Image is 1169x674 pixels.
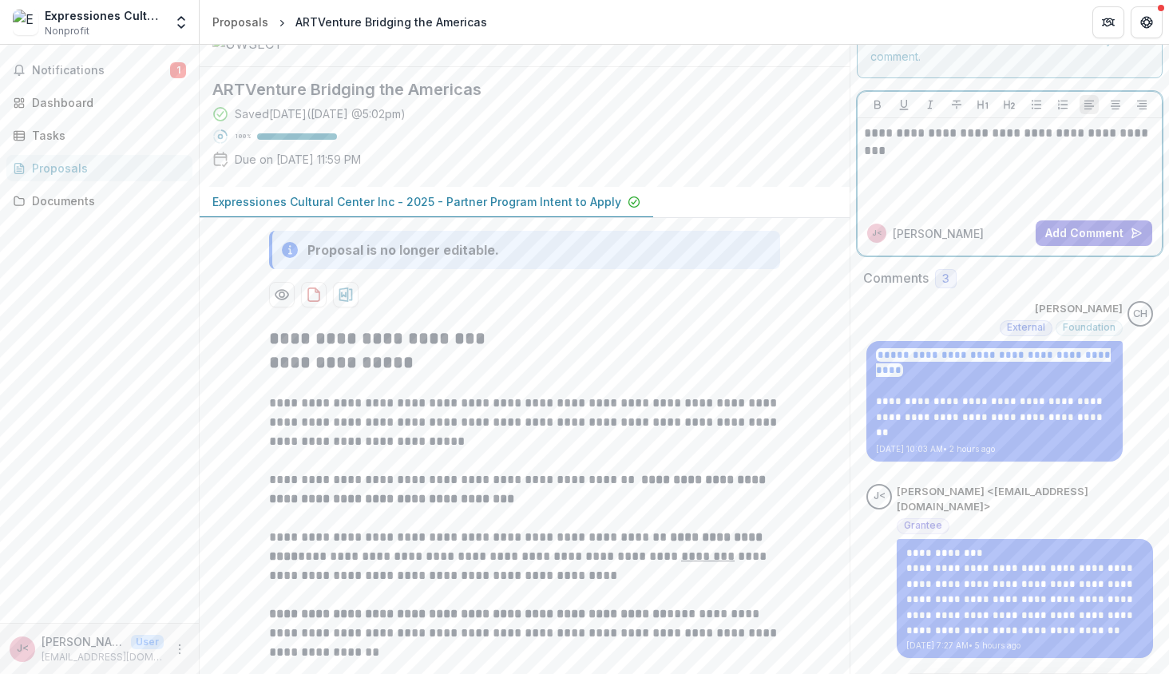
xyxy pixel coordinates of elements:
p: User [131,635,164,649]
img: Expressiones Cultural Center Inc [13,10,38,35]
button: Heading 1 [973,95,993,114]
p: [PERSON_NAME] [893,225,984,242]
a: Documents [6,188,192,214]
p: [PERSON_NAME] <[EMAIL_ADDRESS][DOMAIN_NAME]> [42,633,125,650]
button: Strike [947,95,966,114]
div: Jose Garaycochea <director@expressiones.org> [872,229,882,237]
button: Add Comment [1036,220,1152,246]
div: Carli Herz [1133,309,1147,319]
div: Dashboard [32,94,180,111]
div: Saved [DATE] ( [DATE] @ 5:02pm ) [235,105,406,122]
h2: Comments [863,271,929,286]
span: Grantee [904,520,942,531]
span: 1 [170,62,186,78]
p: Due on [DATE] 11:59 PM [235,151,361,168]
span: Notifications [32,64,170,77]
a: Proposals [206,10,275,34]
div: Proposal is no longer editable. [307,240,499,260]
a: Tasks [6,122,192,149]
button: Italicize [921,95,940,114]
button: Heading 2 [1000,95,1019,114]
span: External [1007,322,1045,333]
button: Ordered List [1053,95,1072,114]
div: Proposals [32,160,180,176]
div: Jose Garaycochea <director@expressiones.org> [17,644,29,654]
div: Expressiones Cultural Center Inc [45,7,164,24]
p: [EMAIL_ADDRESS][DOMAIN_NAME] [42,650,164,664]
button: download-proposal [333,282,359,307]
button: Notifications1 [6,57,192,83]
div: ARTVenture Bridging the Americas [295,14,487,30]
div: Proposals [212,14,268,30]
p: [DATE] 7:27 AM • 5 hours ago [906,640,1143,652]
nav: breadcrumb [206,10,493,34]
button: Align Center [1106,95,1125,114]
p: [DATE] 10:03 AM • 2 hours ago [876,443,1113,455]
span: 3 [942,272,949,286]
p: Expressiones Cultural Center Inc - 2025 - Partner Program Intent to Apply [212,193,621,210]
button: Underline [894,95,913,114]
div: Tasks [32,127,180,144]
button: More [170,640,189,659]
button: download-proposal [301,282,327,307]
span: Nonprofit [45,24,89,38]
div: Jose Garaycochea <director@expressiones.org> [874,491,886,502]
h2: ARTVenture Bridging the Americas [212,80,811,99]
p: [PERSON_NAME] <[EMAIL_ADDRESS][DOMAIN_NAME]> [897,484,1153,515]
button: Get Help [1131,6,1163,38]
button: Align Left [1080,95,1099,114]
button: Bold [868,95,887,114]
button: Open entity switcher [170,6,192,38]
span: Foundation [1063,322,1116,333]
button: Preview ec9698df-f602-40cf-83fc-065558fea792-0.pdf [269,282,295,307]
p: [PERSON_NAME] [1035,301,1123,317]
p: 100 % [235,131,251,142]
button: Partners [1092,6,1124,38]
button: Align Right [1132,95,1151,114]
a: Dashboard [6,89,192,116]
div: Documents [32,192,180,209]
a: Proposals [6,155,192,181]
button: Bullet List [1027,95,1046,114]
